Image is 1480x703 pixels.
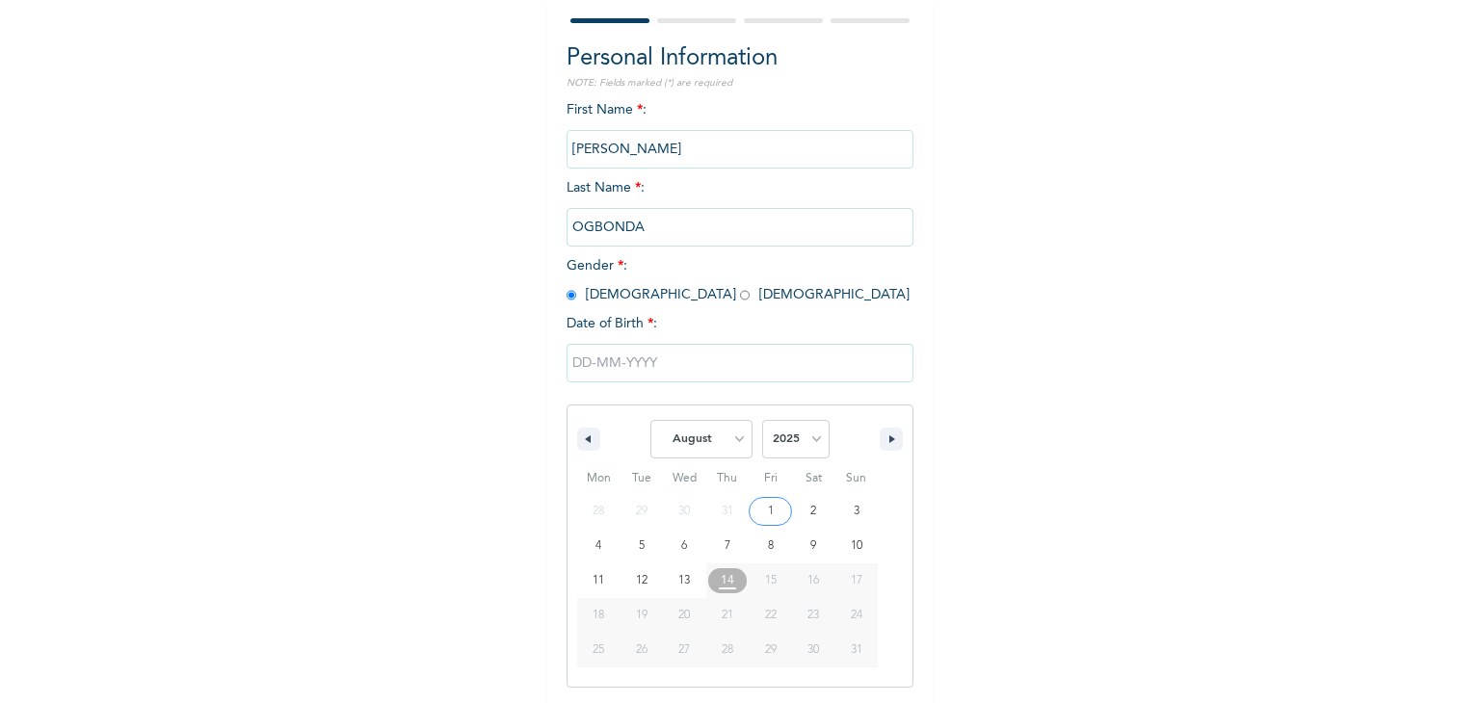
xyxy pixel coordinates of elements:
button: 22 [749,598,792,633]
span: 23 [807,598,819,633]
span: 22 [765,598,777,633]
span: 29 [765,633,777,667]
button: 15 [749,563,792,598]
span: 5 [639,529,645,563]
button: 30 [792,633,835,667]
span: 14 [721,563,734,598]
span: 6 [681,529,687,563]
span: Last Name : [567,181,913,234]
span: 4 [595,529,601,563]
button: 21 [706,598,750,633]
span: Sat [792,463,835,494]
button: 19 [621,598,664,633]
span: Thu [706,463,750,494]
button: 8 [749,529,792,563]
button: 23 [792,598,835,633]
button: 5 [621,529,664,563]
button: 25 [577,633,621,667]
span: 12 [636,563,647,598]
p: NOTE: Fields marked (*) are required [567,76,913,91]
span: 7 [725,529,730,563]
span: Wed [663,463,706,494]
button: 1 [749,494,792,529]
button: 17 [834,563,878,598]
button: 7 [706,529,750,563]
span: 30 [807,633,819,667]
button: 9 [792,529,835,563]
button: 24 [834,598,878,633]
button: 26 [621,633,664,667]
span: Tue [621,463,664,494]
span: 9 [810,529,816,563]
button: 10 [834,529,878,563]
button: 28 [706,633,750,667]
span: 17 [851,563,862,598]
span: Date of Birth : [567,314,657,334]
button: 4 [577,529,621,563]
button: 3 [834,494,878,529]
span: 21 [722,598,733,633]
span: 8 [768,529,774,563]
button: 12 [621,563,664,598]
button: 6 [663,529,706,563]
span: Sun [834,463,878,494]
button: 13 [663,563,706,598]
span: 3 [854,494,859,529]
span: 19 [636,598,647,633]
input: DD-MM-YYYY [567,344,913,382]
span: 1 [768,494,774,529]
span: 13 [678,563,690,598]
button: 16 [792,563,835,598]
h2: Personal Information [567,41,913,76]
span: 10 [851,529,862,563]
span: 2 [810,494,816,529]
span: 24 [851,598,862,633]
span: 31 [851,633,862,667]
button: 2 [792,494,835,529]
span: 28 [722,633,733,667]
span: Fri [749,463,792,494]
button: 31 [834,633,878,667]
span: 18 [593,598,604,633]
span: Gender : [DEMOGRAPHIC_DATA] [DEMOGRAPHIC_DATA] [567,259,910,301]
span: 20 [678,598,690,633]
span: 27 [678,633,690,667]
span: Mon [577,463,621,494]
button: 11 [577,563,621,598]
span: 26 [636,633,647,667]
span: 25 [593,633,604,667]
input: Enter your last name [567,208,913,247]
button: 27 [663,633,706,667]
button: 29 [749,633,792,667]
span: 16 [807,563,819,598]
button: 20 [663,598,706,633]
button: 14 [706,563,750,598]
span: First Name : [567,103,913,156]
span: 11 [593,563,604,598]
input: Enter your first name [567,130,913,169]
button: 18 [577,598,621,633]
span: 15 [765,563,777,598]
